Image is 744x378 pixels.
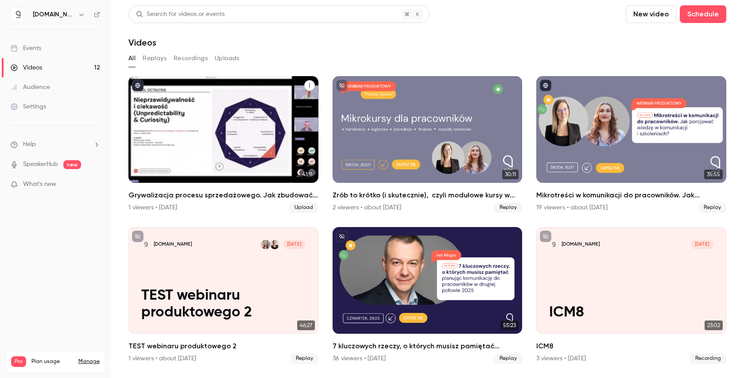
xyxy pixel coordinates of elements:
li: Zrób to krótko (i skutecznie), czyli modułowe kursy w Quico – o mikrotreściach w szkoleniach i ku... [333,76,523,213]
a: SpeakerHub [23,160,58,169]
h1: Videos [128,37,156,48]
img: ICM8 [549,240,558,249]
p: [DOMAIN_NAME] [154,241,192,247]
img: quico.io [11,8,25,22]
span: Replay [494,202,522,213]
span: What's new [23,180,56,189]
li: Mikrotreści w komunikacji do pracowników. Jak porcjować wiedzę w komunikacji i szkoleniach? [536,76,726,213]
button: Replays [143,51,167,66]
h6: [DOMAIN_NAME] [33,10,74,19]
span: Plan usage [31,358,73,365]
div: Audience [11,83,50,92]
button: unpublished [540,231,551,242]
h2: Zrób to krótko (i skutecznie), czyli modułowe kursy w [GEOGRAPHIC_DATA] – o mikrotreściach w szko... [333,190,523,201]
a: ICM8[DOMAIN_NAME][DATE]ICM823:02ICM83 viewers • [DATE]Recording [536,227,726,364]
div: Search for videos or events [136,10,225,19]
div: 1 viewers • [DATE] [128,203,177,212]
span: new [63,160,81,169]
li: TEST webinaru produktowego 2 [128,227,318,364]
span: 46:27 [297,320,315,330]
a: Manage [78,358,100,365]
span: 30:11 [502,170,519,179]
span: Replay [494,353,522,364]
div: 19 viewers • about [DATE] [536,203,608,212]
h2: Mikrotreści w komunikacji do pracowników. Jak porcjować wiedzę w komunikacji i szkoleniach? [536,190,726,201]
li: Grywalizacja procesu sprzedażowego. Jak zbudować angażującą grę i motywować pracowników? [128,76,318,213]
div: Settings [11,102,46,111]
p: [DOMAIN_NAME] [562,241,600,247]
h2: 7 kluczowych rzeczy, o których musisz pamiętać planując komunikację do pracowników w drugiej poło... [333,341,523,351]
button: All [128,51,136,66]
button: New video [626,5,676,23]
span: Replay [698,202,726,213]
button: Schedule [680,5,726,23]
span: Replay [291,353,318,364]
a: 41:11Grywalizacja procesu sprzedażowego. Jak zbudować angażującą grę i motywować pracowników?1 vi... [128,76,318,213]
p: ICM8 [549,304,714,321]
a: 35:55Mikrotreści w komunikacji do pracowników. Jak porcjować wiedzę w komunikacji i szkoleniach?1... [536,76,726,213]
button: Uploads [215,51,240,66]
div: Videos [11,63,42,72]
span: Recording [690,353,726,364]
img: TEST webinaru produktowego 2 [141,240,151,249]
li: help-dropdown-opener [11,140,100,149]
img: Monika Duda [270,240,279,249]
h2: TEST webinaru produktowego 2 [128,341,318,351]
a: 30:11Zrób to krótko (i skutecznie), czyli modułowe kursy w [GEOGRAPHIC_DATA] – o mikrotreściach w... [333,76,523,213]
div: 2 viewers • about [DATE] [333,203,401,212]
section: Videos [128,5,726,373]
button: unpublished [336,231,348,242]
button: unpublished [132,231,143,242]
span: [DATE] [283,240,306,249]
span: [DATE] [691,240,713,249]
p: TEST webinaru produktowego 2 [141,287,306,321]
button: Recordings [174,51,208,66]
div: 36 viewers • [DATE] [333,354,386,363]
a: 55:237 kluczowych rzeczy, o których musisz pamiętać planując komunikację do pracowników w drugiej... [333,227,523,364]
button: published [132,80,143,91]
h2: Grywalizacja procesu sprzedażowego. Jak zbudować angażującą grę i motywować pracowników? [128,190,318,201]
span: Upload [289,202,318,213]
span: Pro [11,356,26,367]
span: 41:11 [300,170,315,179]
span: Help [23,140,36,149]
li: ICM8 [536,227,726,364]
button: published [540,80,551,91]
div: Events [11,44,41,53]
div: 3 viewers • [DATE] [536,354,586,363]
img: Aleksandra Grabarska-Furtak [261,240,270,249]
div: 1 viewers • about [DATE] [128,354,196,363]
h2: ICM8 [536,341,726,351]
a: TEST webinaru produktowego 2[DOMAIN_NAME]Monika DudaAleksandra Grabarska-Furtak[DATE]TEST webinar... [128,227,318,364]
span: 23:02 [705,320,723,330]
span: 55:23 [500,320,519,330]
span: 35:55 [704,170,723,179]
button: unpublished [336,80,348,91]
li: 7 kluczowych rzeczy, o których musisz pamiętać planując komunikację do pracowników w drugiej poło... [333,227,523,364]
